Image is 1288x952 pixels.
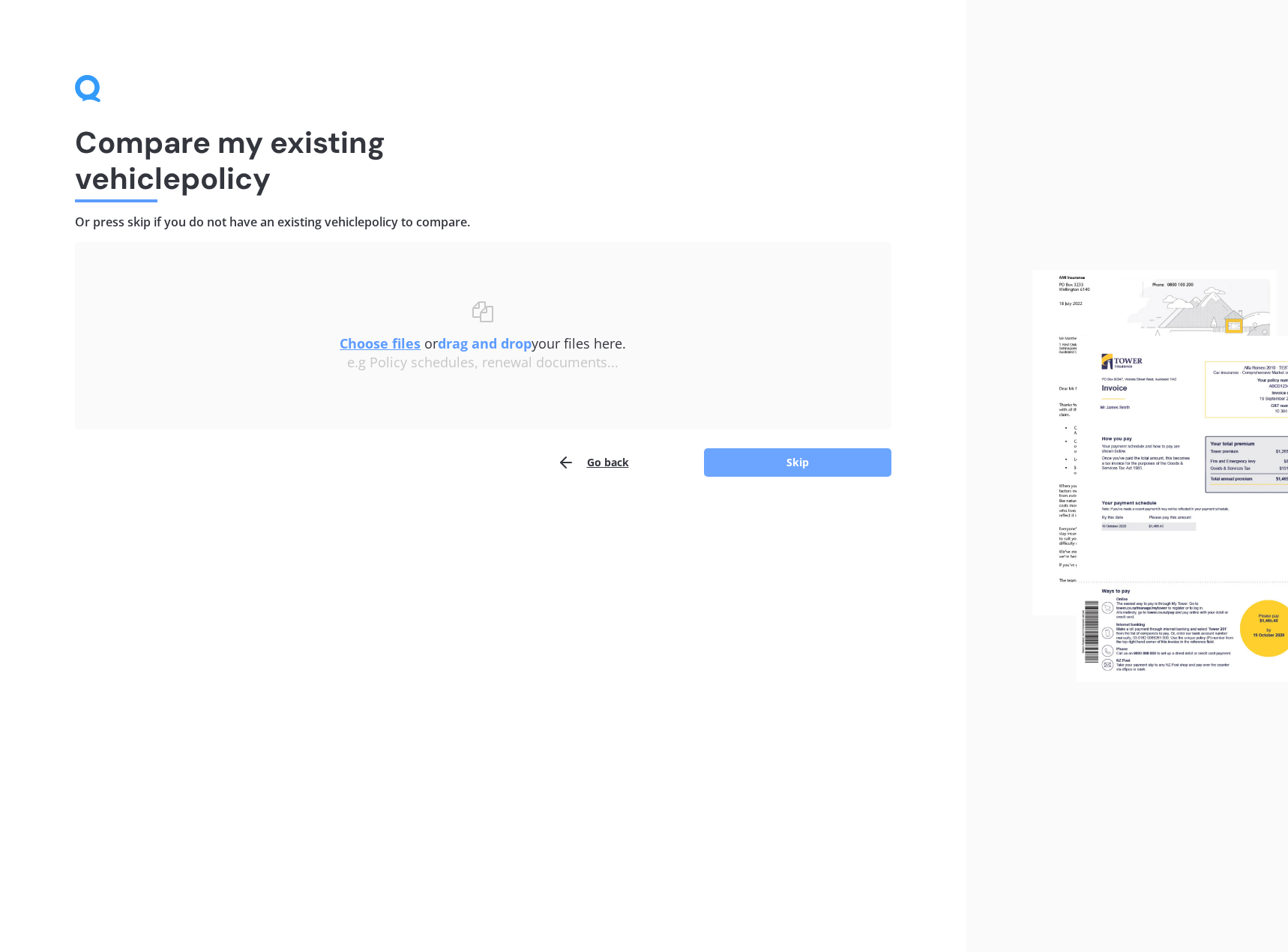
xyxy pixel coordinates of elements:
h1: Compare my existing vehicle policy [75,124,891,196]
h4: Or press skip if you do not have an existing vehicle policy to compare. [75,214,891,230]
span: or your files here. [340,334,626,352]
u: Choose files [340,334,421,352]
button: Skip [704,448,891,477]
b: drag and drop [438,334,532,352]
div: e.g Policy schedules, renewal documents... [105,355,861,371]
button: Go back [557,448,629,477]
img: files.webp [1032,270,1288,682]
